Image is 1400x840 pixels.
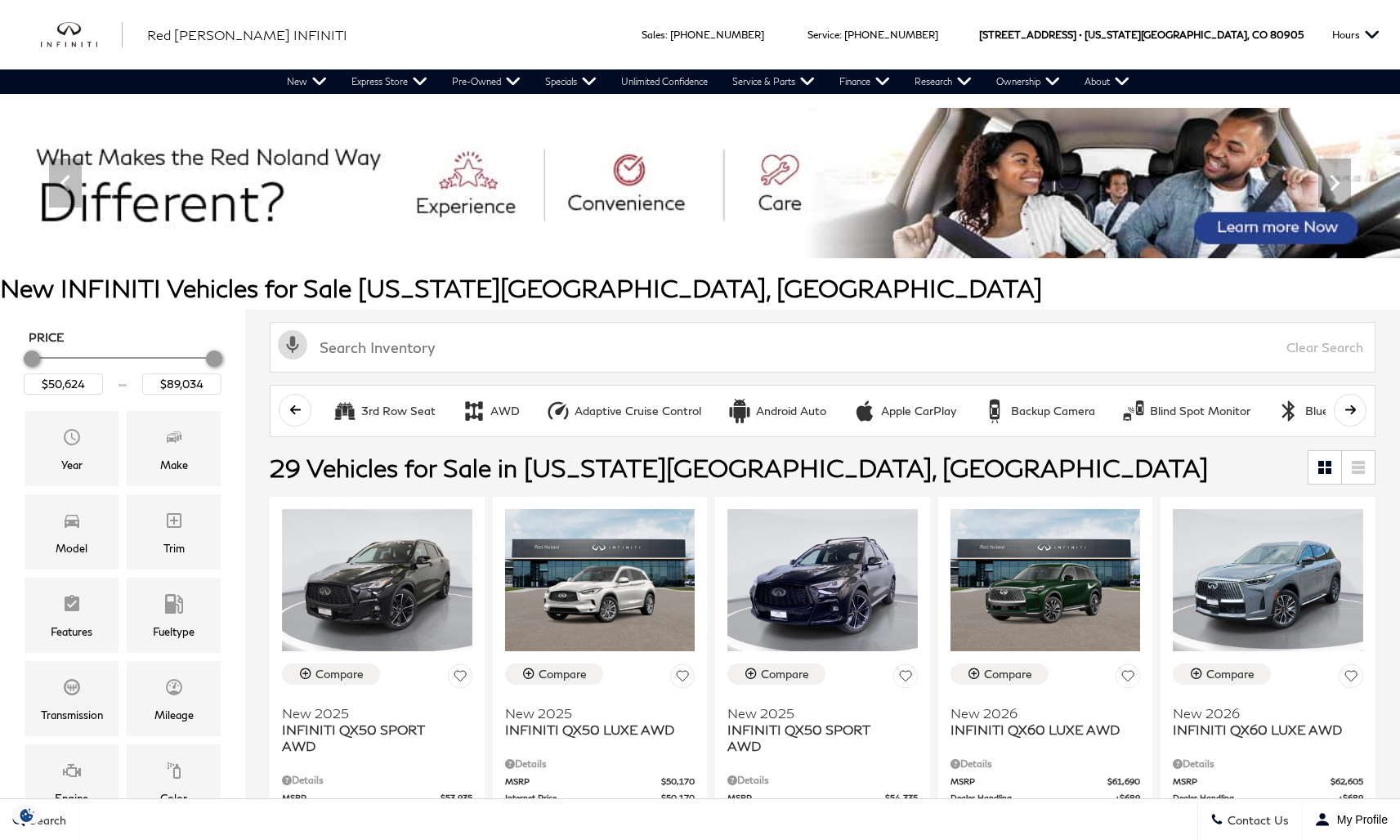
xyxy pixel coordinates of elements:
span: $50,170 [661,775,695,788]
button: Save Vehicle [1116,664,1140,694]
a: New 2026INFINITI QX60 LUXE AWD [1173,695,1363,738]
a: infiniti [41,22,123,48]
a: New 2026INFINITI QX60 LUXE AWD [950,695,1141,738]
div: Price [24,345,221,395]
button: 3rd Row Seat3rd Row Seat [324,394,445,428]
span: Model [62,507,82,539]
span: Go to slide 1 [612,228,628,244]
span: INFINITI QX50 SPORT AWD [282,722,460,754]
span: Internet Price [505,792,662,804]
input: Minimum [24,373,103,395]
button: Backup CameraBackup Camera [973,394,1104,428]
img: 2026 INFINITI QX60 LUXE AWD [950,509,1141,651]
span: INFINITI QX50 LUXE AWD [505,722,683,738]
a: Internet Price $50,170 [505,792,696,804]
button: Save Vehicle [448,664,472,694]
span: MSRP [282,792,441,804]
div: Previous [49,159,82,208]
span: Trim [164,507,184,539]
span: New 2025 [282,705,460,722]
span: Color [164,757,184,789]
div: AWD [462,399,486,423]
span: $54,335 [885,792,918,804]
div: YearYear [25,411,119,486]
a: Ownership [984,69,1072,94]
img: INFINITI [41,22,123,48]
div: Blind Spot Monitor [1121,399,1146,423]
button: Adaptive Cruise ControlAdaptive Cruise Control [537,394,710,428]
a: Red [PERSON_NAME] INFINITI [147,25,347,45]
a: [PHONE_NUMBER] [844,29,938,41]
div: Apple CarPlay [881,404,956,418]
div: Bluetooth [1305,404,1358,418]
div: Fueltype [153,623,195,641]
span: Engine [62,757,82,789]
button: Save Vehicle [893,664,918,694]
span: Sales [642,29,665,41]
div: ModelModel [25,494,119,570]
a: MSRP $53,935 [282,792,472,804]
span: Mileage [164,673,184,706]
a: Pre-Owned [440,69,533,94]
div: MileageMileage [127,661,221,736]
span: Red [PERSON_NAME] INFINITI [147,27,347,42]
a: New 2025INFINITI QX50 LUXE AWD [505,695,696,738]
div: Adaptive Cruise Control [575,404,701,418]
div: Backup Camera [982,399,1007,423]
a: New 2025INFINITI QX50 SPORT AWD [282,695,472,754]
span: Go to slide 3 [658,228,674,244]
div: MakeMake [127,411,221,486]
div: AWD [490,404,520,418]
span: : [839,29,842,41]
div: Pricing Details - INFINITI QX50 SPORT AWD [727,773,918,788]
button: Save Vehicle [1339,664,1363,694]
button: BluetoothBluetooth [1268,394,1367,428]
a: Dealer Handling $689 [1173,792,1363,804]
button: Compare Vehicle [282,664,380,685]
a: Express Store [339,69,440,94]
nav: Main Navigation [275,69,1142,94]
span: My Profile [1331,813,1388,826]
div: FueltypeFueltype [127,578,221,653]
a: Research [902,69,984,94]
div: Mileage [154,706,194,724]
div: Color [160,789,187,807]
span: $689 [1116,792,1140,804]
img: 2026 INFINITI QX60 LUXE AWD [1173,509,1363,651]
button: Compare Vehicle [1173,664,1271,685]
div: Maximum Price [206,351,222,367]
div: Apple CarPlay [852,399,877,423]
span: Go to slide 2 [635,228,651,244]
a: MSRP $50,170 [505,775,696,788]
span: Go to slide 6 [727,228,743,244]
section: Click to Open Cookie Consent Modal [8,806,46,824]
span: Go to slide 8 [772,228,789,244]
div: Compare [315,667,364,681]
span: $50,170 [661,792,695,804]
img: Opt-Out Icon [8,806,46,824]
div: Compare [539,667,587,681]
input: Maximum [142,373,221,395]
svg: Click to toggle on voice search [278,330,307,360]
span: MSRP [950,775,1108,788]
span: Transmission [62,673,82,706]
span: Features [62,590,82,623]
span: $62,605 [1331,775,1363,788]
div: TransmissionTransmission [25,661,119,736]
span: Fueltype [164,590,184,623]
span: Dealer Handling [1173,792,1339,804]
div: Pricing Details - INFINITI QX60 LUXE AWD [1173,757,1363,771]
div: Transmission [41,706,103,724]
a: Specials [533,69,609,94]
a: MSRP $54,335 [727,792,918,804]
a: [PHONE_NUMBER] [670,29,764,41]
div: Adaptive Cruise Control [546,399,570,423]
span: Year [62,423,82,456]
a: MSRP $62,605 [1173,775,1363,788]
button: Compare Vehicle [505,664,603,685]
span: MSRP [727,792,885,804]
span: MSRP [1173,775,1331,788]
div: Compare [1206,667,1255,681]
span: INFINITI QX60 LUXE AWD [950,722,1129,738]
div: TrimTrim [127,494,221,570]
